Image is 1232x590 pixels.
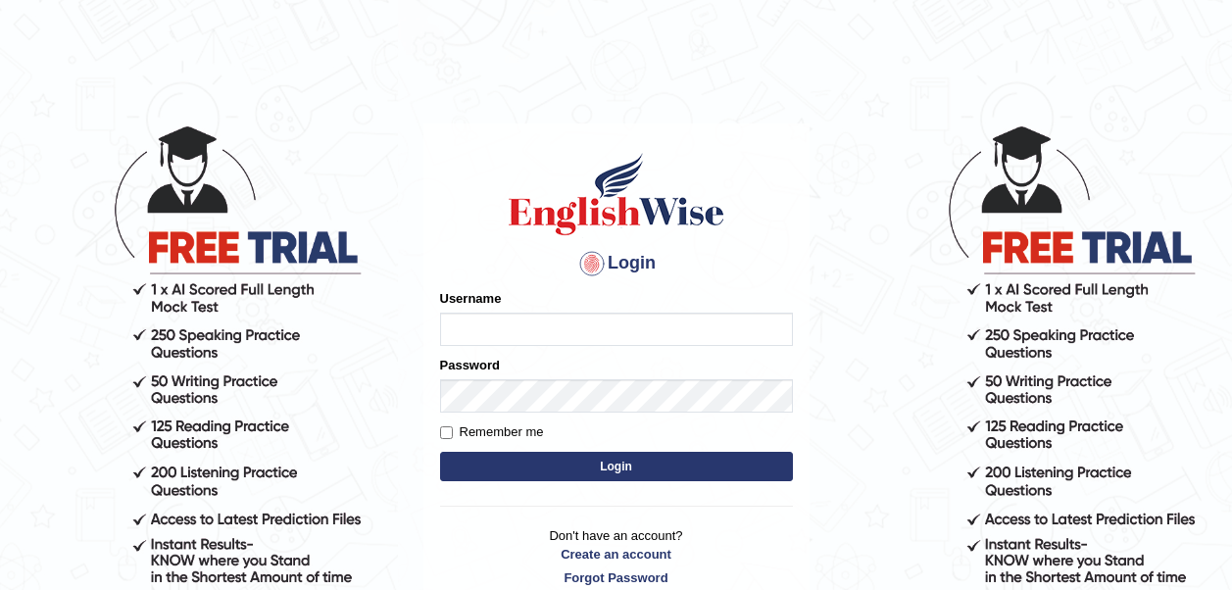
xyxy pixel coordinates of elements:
label: Password [440,356,500,374]
input: Remember me [440,426,453,439]
label: Username [440,289,502,308]
img: Logo of English Wise sign in for intelligent practice with AI [505,150,728,238]
button: Login [440,452,793,481]
a: Create an account [440,545,793,564]
label: Remember me [440,422,544,442]
h4: Login [440,248,793,279]
a: Forgot Password [440,568,793,587]
p: Don't have an account? [440,526,793,587]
